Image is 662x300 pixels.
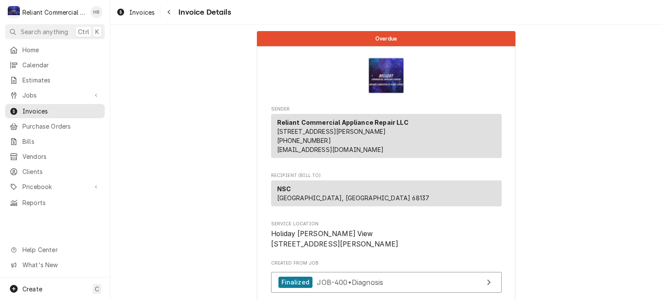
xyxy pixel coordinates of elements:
[22,45,100,54] span: Home
[95,284,99,294] span: C
[271,114,502,158] div: Sender
[271,221,502,227] span: Service Location
[5,88,105,102] a: Go to Jobs
[8,6,20,18] div: Reliant Commercial Appliance Repair LLC's Avatar
[271,180,502,206] div: Recipient (Bill To)
[5,104,105,118] a: Invoices
[22,167,100,176] span: Clients
[257,31,515,46] div: Status
[5,73,105,87] a: Estimates
[22,245,100,254] span: Help Center
[271,180,502,210] div: Recipient (Bill To)
[277,146,384,153] a: [EMAIL_ADDRESS][DOMAIN_NAME]
[22,76,100,85] span: Estimates
[271,106,502,113] span: Sender
[8,6,20,18] div: R
[91,6,103,18] div: HR
[368,57,404,94] img: Logo
[375,36,397,41] span: Overdue
[271,230,399,248] span: Holiday [PERSON_NAME] View [STREET_ADDRESS][PERSON_NAME]
[271,272,502,293] a: View Job
[5,119,105,133] a: Purchase Orders
[176,6,231,18] span: Invoice Details
[22,152,100,161] span: Vendors
[22,260,100,269] span: What's New
[22,198,100,207] span: Reports
[5,134,105,148] a: Bills
[162,5,176,19] button: Navigate back
[317,278,383,286] span: JOB-400 • Diagnosis
[277,128,386,135] span: [STREET_ADDRESS][PERSON_NAME]
[271,106,502,162] div: Invoice Sender
[22,107,100,116] span: Invoices
[91,6,103,18] div: Heath Reed's Avatar
[5,149,105,164] a: Vendors
[271,172,502,210] div: Invoice Recipient
[78,27,89,36] span: Ctrl
[5,258,105,272] a: Go to What's New
[271,114,502,161] div: Sender
[271,221,502,249] div: Service Location
[5,180,105,194] a: Go to Pricebook
[5,196,105,210] a: Reports
[271,229,502,249] span: Service Location
[22,91,87,100] span: Jobs
[22,122,100,131] span: Purchase Orders
[22,60,100,69] span: Calendar
[277,185,291,193] strong: NSC
[113,5,158,19] a: Invoices
[5,164,105,179] a: Clients
[5,58,105,72] a: Calendar
[22,137,100,146] span: Bills
[271,172,502,179] span: Recipient (Bill To)
[22,8,86,17] div: Reliant Commercial Appliance Repair LLC
[129,8,155,17] span: Invoices
[271,260,502,297] div: Created From Job
[22,182,87,191] span: Pricebook
[5,43,105,57] a: Home
[5,24,105,39] button: Search anythingCtrlK
[5,243,105,257] a: Go to Help Center
[271,260,502,267] span: Created From Job
[278,277,312,288] div: Finalized
[21,27,68,36] span: Search anything
[22,285,42,293] span: Create
[277,119,409,126] strong: Reliant Commercial Appliance Repair LLC
[277,194,430,202] span: [GEOGRAPHIC_DATA], [GEOGRAPHIC_DATA] 68137
[277,137,331,144] a: [PHONE_NUMBER]
[95,27,99,36] span: K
